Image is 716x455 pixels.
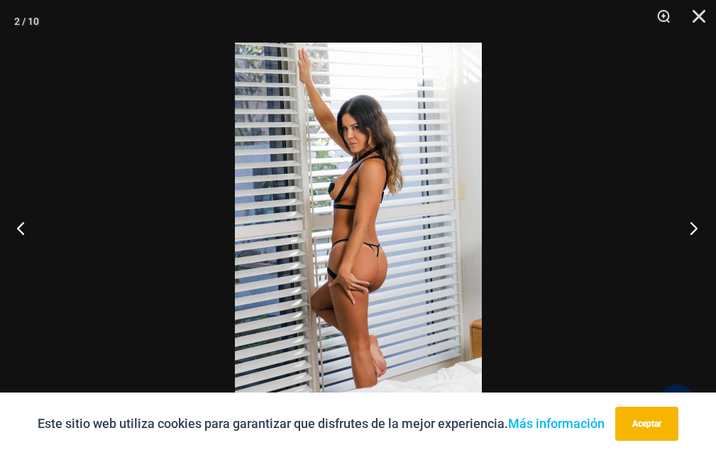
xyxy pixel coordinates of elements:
font: 2 / 10 [14,16,39,27]
img: Verdad o Reto Body Negro 1905 611 Micro 06 [235,43,482,412]
button: Aceptar [615,407,678,441]
button: Próximo [663,192,716,263]
font: Aceptar [632,419,661,429]
font: Este sitio web utiliza cookies para garantizar que disfrutes de la mejor experiencia. [38,416,508,431]
a: Más información [508,416,605,431]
